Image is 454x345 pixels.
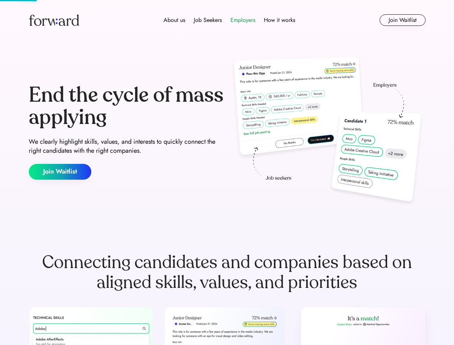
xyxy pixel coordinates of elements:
[29,252,426,293] div: Connecting candidates and companies based on aligned skills, values, and priorities
[380,14,426,26] button: Join Waitlist
[264,16,295,24] div: How it works
[164,16,185,24] div: About us
[29,164,91,180] button: Join Waitlist
[230,16,255,24] div: Employers
[194,16,222,24] div: Job Seekers
[29,14,79,26] img: Forward logo
[29,137,224,155] div: We clearly highlight skills, values, and interests to quickly connect the right candidates with t...
[230,55,426,209] img: hero-image.png
[29,84,224,128] div: End the cycle of mass applying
